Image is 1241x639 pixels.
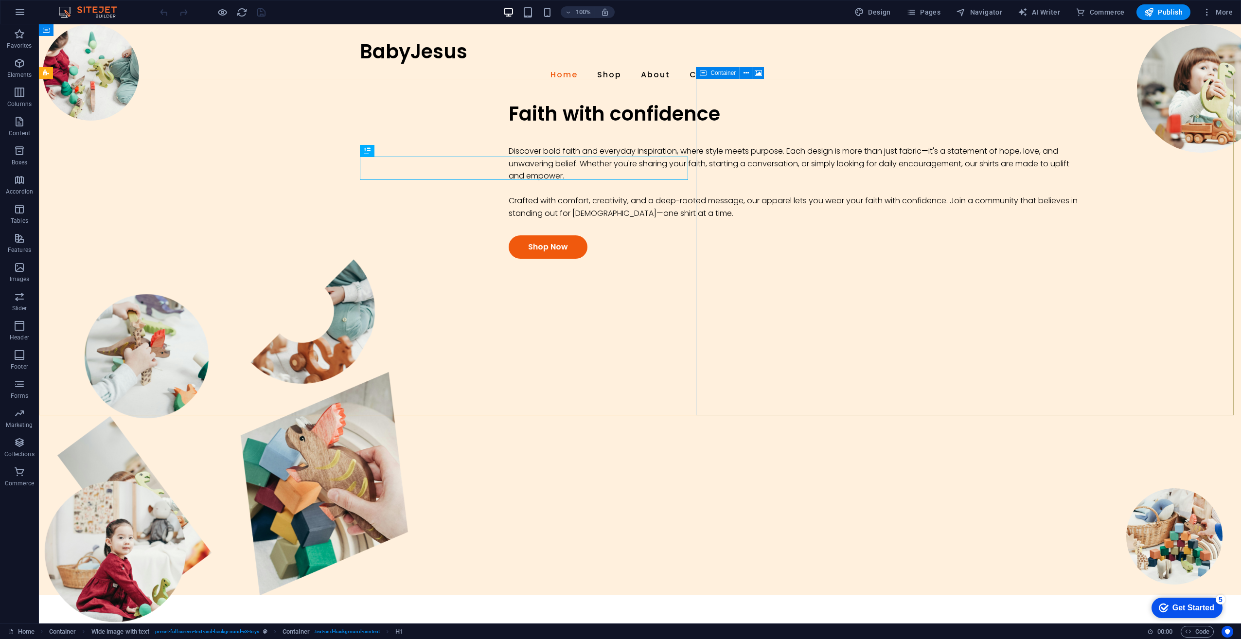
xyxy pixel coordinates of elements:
[395,626,403,638] span: Click to select. Double-click to edit
[1181,626,1214,638] button: Code
[6,188,33,195] p: Accordion
[1147,626,1173,638] h6: Session time
[1222,626,1233,638] button: Usercentrics
[314,626,380,638] span: . text-and-background-content
[7,42,32,50] p: Favorites
[854,7,891,17] span: Design
[236,7,248,18] i: Reload page
[5,479,34,487] p: Commerce
[7,71,32,79] p: Elements
[29,11,71,19] div: Get Started
[12,304,27,312] p: Slider
[9,129,30,137] p: Content
[1136,4,1190,20] button: Publish
[7,100,32,108] p: Columns
[1164,628,1166,635] span: :
[11,217,28,225] p: Tables
[153,626,259,638] span: . preset-fullscreen-text-and-background-v3-toys
[72,2,82,12] div: 5
[12,159,28,166] p: Boxes
[851,4,895,20] button: Design
[906,7,940,17] span: Pages
[216,6,228,18] button: Click here to leave preview mode and continue editing
[1072,4,1129,20] button: Commerce
[283,626,310,638] span: Click to select. Double-click to edit
[851,4,895,20] div: Design (Ctrl+Alt+Y)
[1157,626,1172,638] span: 00 00
[91,626,150,638] span: Click to select. Double-click to edit
[10,334,29,341] p: Header
[1076,7,1125,17] span: Commerce
[1202,7,1233,17] span: More
[49,626,76,638] span: Click to select. Double-click to edit
[56,6,129,18] img: Editor Logo
[575,6,591,18] h6: 100%
[903,4,944,20] button: Pages
[1185,626,1209,638] span: Code
[1014,4,1064,20] button: AI Writer
[561,6,595,18] button: 100%
[10,275,30,283] p: Images
[8,246,31,254] p: Features
[6,421,33,429] p: Marketing
[8,5,79,25] div: Get Started 5 items remaining, 0% complete
[1198,4,1237,20] button: More
[601,8,609,17] i: On resize automatically adjust zoom level to fit chosen device.
[1144,7,1183,17] span: Publish
[956,7,1002,17] span: Navigator
[11,363,28,371] p: Footer
[710,70,736,76] span: Container
[4,450,34,458] p: Collections
[8,626,35,638] a: Click to cancel selection. Double-click to open Pages
[1018,7,1060,17] span: AI Writer
[11,392,28,400] p: Forms
[49,626,403,638] nav: breadcrumb
[236,6,248,18] button: reload
[952,4,1006,20] button: Navigator
[263,629,267,634] i: This element is a customizable preset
